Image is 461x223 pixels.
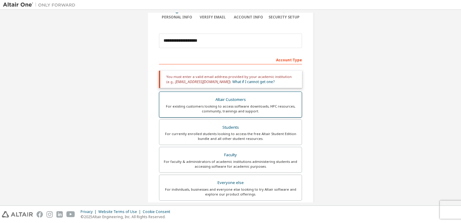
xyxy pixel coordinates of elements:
div: You must enter a valid email address provided by your academic institution (e.g., ). [159,71,302,88]
div: Privacy [81,209,98,214]
img: youtube.svg [66,211,75,218]
a: What if I cannot get one? [232,79,275,84]
div: For existing customers looking to access software downloads, HPC resources, community, trainings ... [163,104,298,114]
div: Cookie Consent [143,209,174,214]
div: Faculty [163,151,298,159]
div: Verify Email [195,15,231,20]
img: linkedin.svg [56,211,63,218]
div: For individuals, businesses and everyone else looking to try Altair software and explore our prod... [163,187,298,197]
img: facebook.svg [37,211,43,218]
div: Everyone else [163,179,298,187]
div: Altair Customers [163,95,298,104]
div: For faculty & administrators of academic institutions administering students and accessing softwa... [163,159,298,169]
span: [EMAIL_ADDRESS][DOMAIN_NAME] [175,79,230,84]
div: Security Setup [266,15,302,20]
div: Account Type [159,55,302,64]
div: Website Terms of Use [98,209,143,214]
img: Altair One [3,2,78,8]
div: Students [163,123,298,132]
div: For currently enrolled students looking to access the free Altair Student Edition bundle and all ... [163,131,298,141]
img: altair_logo.svg [2,211,33,218]
div: Account Info [230,15,266,20]
img: instagram.svg [46,211,53,218]
div: Personal Info [159,15,195,20]
p: © 2025 Altair Engineering, Inc. All Rights Reserved. [81,214,174,219]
